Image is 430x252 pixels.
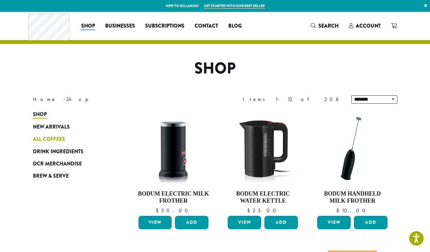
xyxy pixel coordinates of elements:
[28,59,402,78] h1: Shop
[81,22,95,30] span: Shop
[33,111,47,119] span: Shop
[33,145,110,157] a: Drink Ingredients
[33,96,206,103] nav: Breadcrumb
[228,216,261,229] a: View
[138,216,172,229] a: View
[306,21,344,31] a: Search
[33,135,65,143] span: All Coffees
[33,172,69,180] span: Brew & Serve
[247,207,279,214] bdi: 25.00
[105,22,135,30] span: Businesses
[145,22,184,30] span: Subscriptions
[318,22,339,29] span: Search
[33,148,83,156] span: Drink Ingredients
[195,22,218,30] span: Contact
[247,207,253,214] span: $
[33,123,70,131] span: New Arrivals
[226,112,300,213] a: Bodum Electric Water Kettle $25.00
[316,112,389,213] a: Bodum Handheld Milk Frother $10.00
[33,121,110,133] a: New Arrivals
[226,112,300,185] img: DP3955.01.png
[336,207,368,214] bdi: 10.00
[264,216,298,229] button: Add
[33,108,110,121] a: Shop
[137,112,210,185] img: DP3954.01-002.png
[243,96,342,103] div: Items 1-12 of 208
[204,3,265,9] a: Get started with our best seller
[33,170,110,182] a: Brew & Serve
[33,158,110,170] a: DCR Merchandise
[33,96,57,103] a: Home
[356,22,381,29] span: Account
[156,207,191,214] bdi: 30.00
[156,207,161,214] span: $
[137,190,210,204] h4: Bodum Electric Milk Frother
[354,216,387,229] button: Add
[137,112,210,213] a: Bodum Electric Milk Frother $30.00
[316,190,389,204] h4: Bodum Handheld Milk Frother
[317,216,351,229] a: View
[175,216,208,229] button: Add
[336,207,342,214] span: $
[63,93,66,103] span: ›
[33,133,110,145] a: All Coffees
[316,112,389,185] img: DP3927.01-002.png
[76,21,100,31] a: Shop
[228,22,242,30] span: Blog
[33,160,82,168] span: DCR Merchandise
[226,190,300,204] h4: Bodum Electric Water Kettle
